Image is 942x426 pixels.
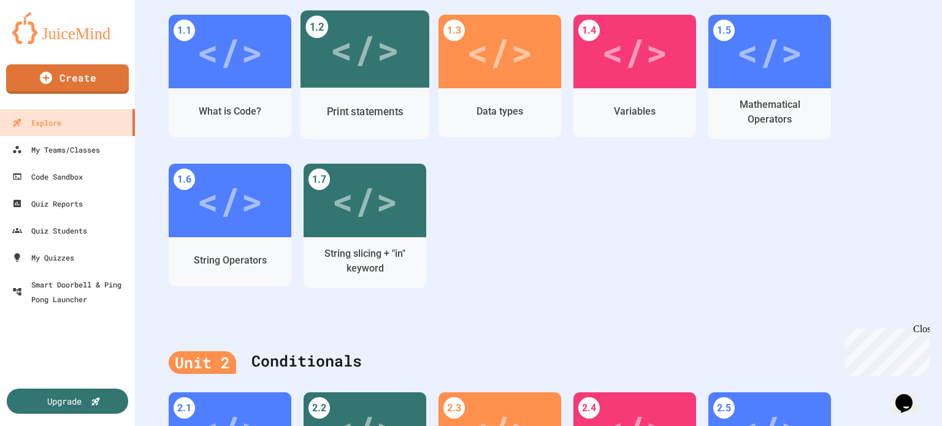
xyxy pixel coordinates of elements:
[602,24,668,79] div: </>
[713,20,735,41] div: 1.5
[305,16,328,39] div: 1.2
[713,397,735,419] div: 2.5
[12,250,74,265] div: My Quizzes
[443,397,465,419] div: 2.3
[578,20,600,41] div: 1.4
[5,5,85,78] div: Chat with us now!Close
[890,377,930,414] iframe: chat widget
[12,142,100,157] div: My Teams/Classes
[327,104,404,120] div: Print statements
[12,12,123,44] img: logo-orange.svg
[12,169,83,184] div: Code Sandbox
[12,115,61,130] div: Explore
[197,173,263,228] div: </>
[12,196,83,211] div: Quiz Reports
[308,397,330,419] div: 2.2
[174,20,195,41] div: 1.1
[840,324,930,376] iframe: chat widget
[12,223,87,238] div: Quiz Students
[578,397,600,419] div: 2.4
[47,395,82,408] div: Upgrade
[199,104,261,119] div: What is Code?
[467,24,533,79] div: </>
[169,337,908,386] div: Conditionals
[477,104,523,119] div: Data types
[718,97,822,127] div: Mathematical Operators
[332,173,398,228] div: </>
[174,397,195,419] div: 2.1
[308,169,330,190] div: 1.7
[313,246,417,276] div: String slicing + "in" keyword
[443,20,465,41] div: 1.3
[6,64,129,94] a: Create
[614,104,656,119] div: Variables
[169,351,236,375] div: Unit 2
[737,24,803,79] div: </>
[194,253,267,268] div: String Operators
[330,20,399,78] div: </>
[12,277,130,306] div: Smart Doorbell & Ping Pong Launcher
[197,24,263,79] div: </>
[174,169,195,190] div: 1.6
